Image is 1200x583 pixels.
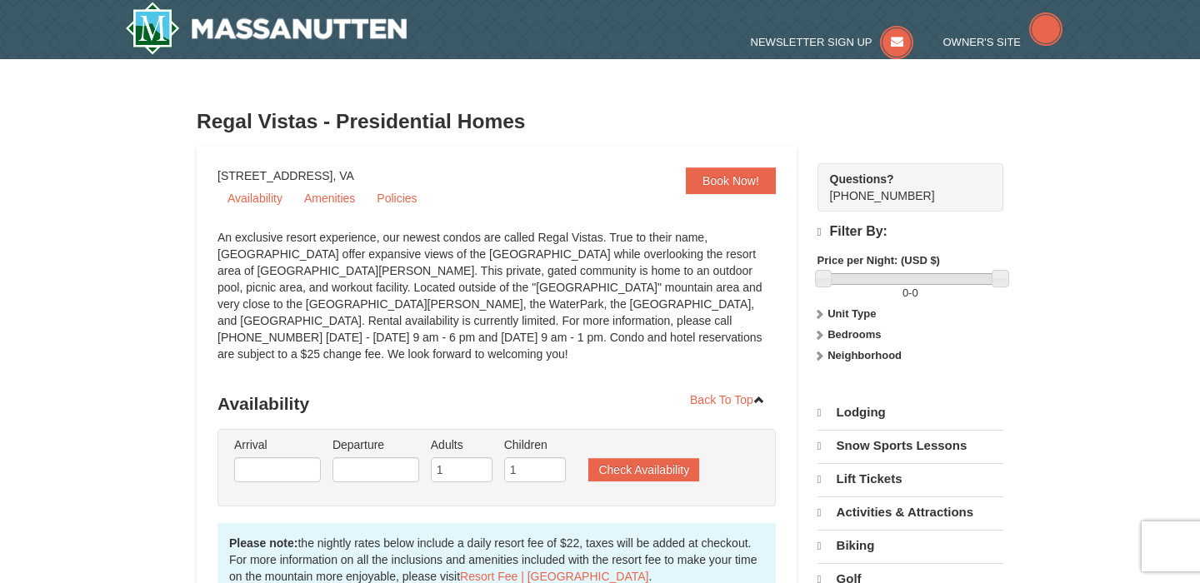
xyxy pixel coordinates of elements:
a: Availability [217,186,292,211]
img: Massanutten Resort Logo [125,2,407,55]
h3: Availability [217,387,776,421]
span: Newsletter Sign Up [751,36,872,48]
label: Children [504,436,566,453]
a: Lift Tickets [817,463,1003,495]
a: Snow Sports Lessons [817,430,1003,461]
span: 0 [912,287,917,299]
a: Amenities [294,186,365,211]
label: Departure [332,436,419,453]
a: Owner's Site [943,36,1063,48]
strong: Questions? [830,172,894,186]
strong: Price per Night: (USD $) [817,254,940,267]
label: - [817,285,1003,301]
a: Policies [367,186,427,211]
div: An exclusive resort experience, our newest condos are called Regal Vistas. True to their name, [G... [217,229,776,379]
span: 0 [902,287,908,299]
a: Back To Top [679,387,776,412]
strong: Please note: [229,536,297,550]
strong: Unit Type [827,307,876,320]
a: Lodging [817,397,1003,428]
a: Book Now! [686,167,776,194]
strong: Bedrooms [827,328,881,341]
label: Adults [431,436,492,453]
h3: Regal Vistas - Presidential Homes [197,105,1003,138]
a: Newsletter Sign Up [751,36,914,48]
a: Resort Fee | [GEOGRAPHIC_DATA] [460,570,648,583]
span: [PHONE_NUMBER] [830,171,973,202]
strong: Neighborhood [827,349,902,361]
h4: Filter By: [817,224,1003,240]
a: Biking [817,530,1003,561]
a: Massanutten Resort [125,2,407,55]
span: Owner's Site [943,36,1022,48]
button: Check Availability [588,458,699,481]
label: Arrival [234,436,321,453]
a: Activities & Attractions [817,496,1003,528]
